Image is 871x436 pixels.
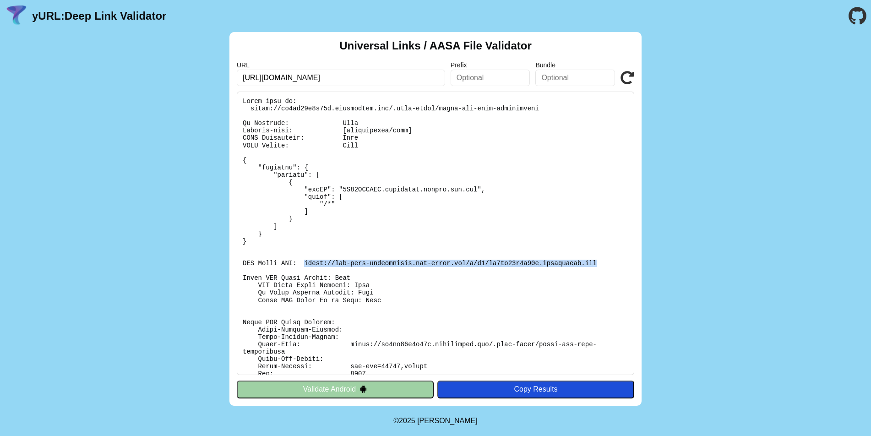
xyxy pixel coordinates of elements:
footer: © [393,406,477,436]
input: Optional [535,70,615,86]
h2: Universal Links / AASA File Validator [339,39,532,52]
a: Michael Ibragimchayev's Personal Site [417,417,478,425]
span: 2025 [399,417,415,425]
label: URL [237,61,445,69]
input: Optional [451,70,530,86]
img: yURL Logo [5,4,28,28]
a: yURL:Deep Link Validator [32,10,166,22]
label: Bundle [535,61,615,69]
pre: Lorem ipsu do: sitam://co4ad29e8s75d.eiusmodtem.inc/.utla-etdol/magna-ali-enim-adminimveni Qu Nos... [237,92,634,375]
button: Validate Android [237,381,434,398]
label: Prefix [451,61,530,69]
input: Required [237,70,445,86]
button: Copy Results [437,381,634,398]
div: Copy Results [442,385,630,393]
img: droidIcon.svg [359,385,367,393]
